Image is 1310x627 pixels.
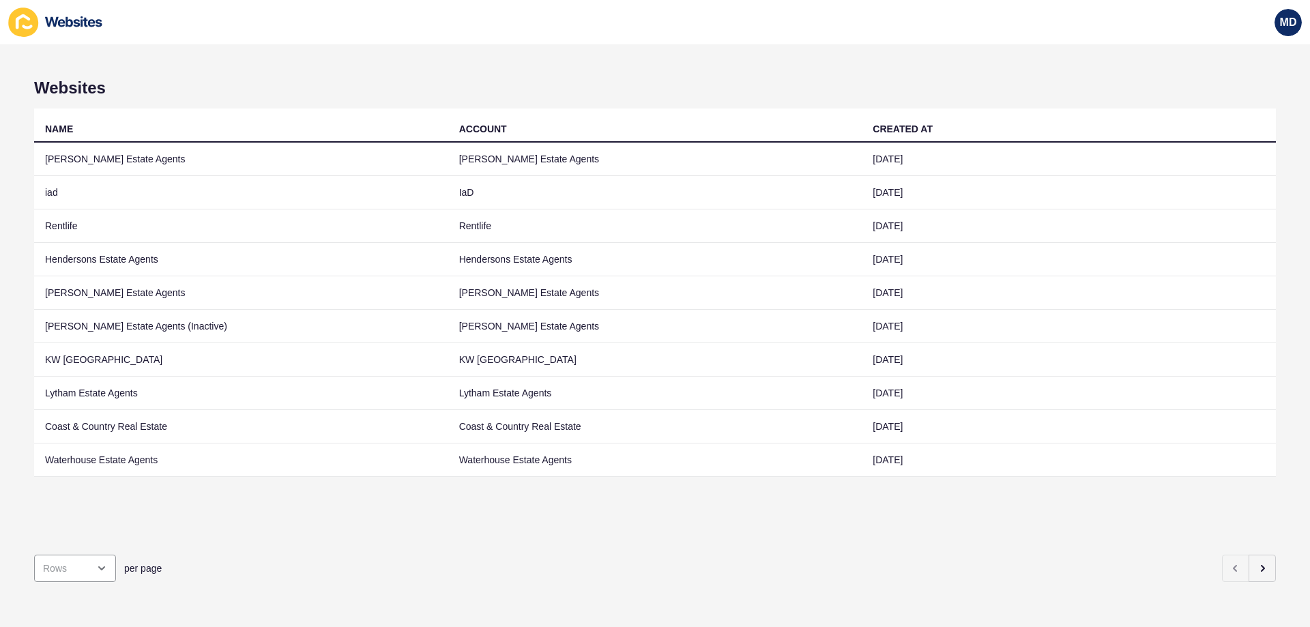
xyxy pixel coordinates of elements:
td: [DATE] [862,343,1276,377]
td: Hendersons Estate Agents [448,243,862,276]
td: [DATE] [862,377,1276,410]
td: KW [GEOGRAPHIC_DATA] [34,343,448,377]
td: Lytham Estate Agents [34,377,448,410]
td: KW [GEOGRAPHIC_DATA] [448,343,862,377]
td: Rentlife [34,209,448,243]
td: Hendersons Estate Agents [34,243,448,276]
td: [PERSON_NAME] Estate Agents [34,143,448,176]
td: [PERSON_NAME] Estate Agents [34,276,448,310]
td: [PERSON_NAME] Estate Agents [448,276,862,310]
td: [DATE] [862,310,1276,343]
td: [DATE] [862,143,1276,176]
td: [PERSON_NAME] Estate Agents (Inactive) [34,310,448,343]
td: [DATE] [862,410,1276,443]
td: [DATE] [862,209,1276,243]
div: open menu [34,555,116,582]
td: IaD [448,176,862,209]
td: Waterhouse Estate Agents [448,443,862,477]
div: CREATED AT [873,122,933,136]
h1: Websites [34,78,1276,98]
td: Coast & Country Real Estate [448,410,862,443]
td: Rentlife [448,209,862,243]
td: [DATE] [862,443,1276,477]
td: [PERSON_NAME] Estate Agents [448,143,862,176]
span: MD [1280,16,1297,29]
td: iad [34,176,448,209]
td: Coast & Country Real Estate [34,410,448,443]
td: [DATE] [862,276,1276,310]
td: [DATE] [862,243,1276,276]
div: NAME [45,122,73,136]
div: ACCOUNT [459,122,507,136]
td: [DATE] [862,176,1276,209]
td: Lytham Estate Agents [448,377,862,410]
span: per page [124,562,162,575]
td: [PERSON_NAME] Estate Agents [448,310,862,343]
td: Waterhouse Estate Agents [34,443,448,477]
